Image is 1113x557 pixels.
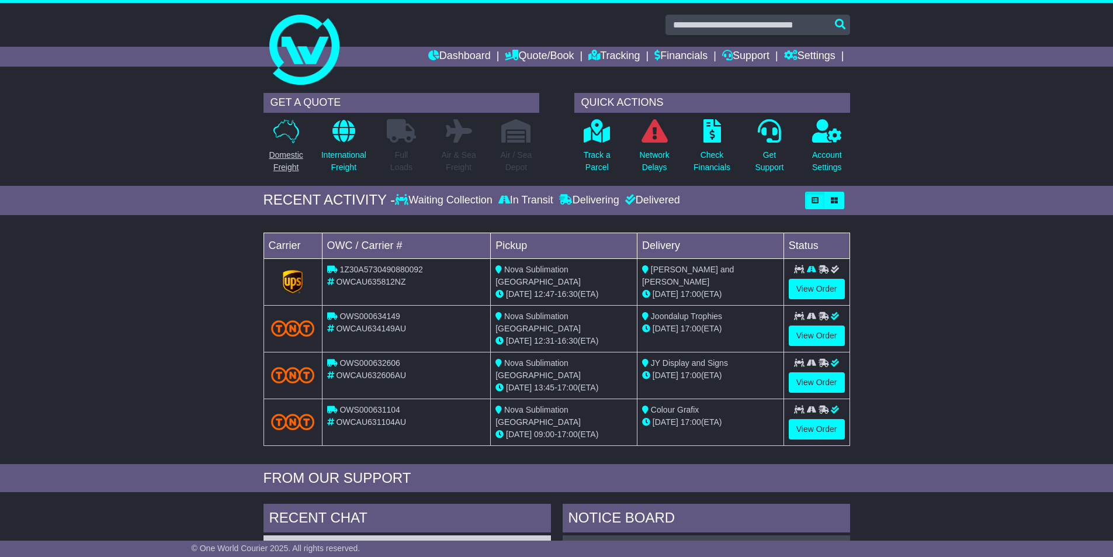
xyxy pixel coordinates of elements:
[495,194,556,207] div: In Transit
[271,367,315,383] img: TNT_Domestic.png
[506,289,532,299] span: [DATE]
[557,383,578,392] span: 17:00
[653,289,678,299] span: [DATE]
[654,47,708,67] a: Financials
[428,47,491,67] a: Dashboard
[653,371,678,380] span: [DATE]
[651,358,728,368] span: JY Display and Signs
[506,430,532,439] span: [DATE]
[442,149,476,174] p: Air & Sea Freight
[754,119,784,180] a: GetSupport
[583,119,611,180] a: Track aParcel
[653,324,678,333] span: [DATE]
[495,382,632,394] div: - (ETA)
[639,149,669,174] p: Network Delays
[534,383,554,392] span: 13:45
[339,312,400,321] span: OWS000634149
[395,194,495,207] div: Waiting Collection
[622,194,680,207] div: Delivered
[321,119,367,180] a: InternationalFreight
[574,93,850,113] div: QUICK ACTIONS
[506,383,532,392] span: [DATE]
[642,323,779,335] div: (ETA)
[336,371,406,380] span: OWCAU632606AU
[639,119,670,180] a: NetworkDelays
[336,324,406,333] span: OWCAU634149AU
[637,233,783,258] td: Delivery
[263,504,551,535] div: RECENT CHAT
[789,326,845,346] a: View Order
[642,288,779,300] div: (ETA)
[557,430,578,439] span: 17:00
[495,288,632,300] div: - (ETA)
[681,324,701,333] span: 17:00
[321,149,366,174] p: International Freight
[263,470,850,487] div: FROM OUR SUPPORT
[534,336,554,345] span: 12:31
[495,265,581,286] span: Nova Sublimation [GEOGRAPHIC_DATA]
[192,544,360,553] span: © One World Courier 2025. All rights reserved.
[322,233,491,258] td: OWC / Carrier #
[556,194,622,207] div: Delivering
[651,405,699,414] span: Colour Grafix
[789,419,845,440] a: View Order
[584,149,611,174] p: Track a Parcel
[495,428,632,441] div: - (ETA)
[789,372,845,393] a: View Order
[271,414,315,430] img: TNT_Domestic.png
[557,336,578,345] span: 16:30
[271,320,315,336] img: TNT_Domestic.png
[495,312,581,333] span: Nova Sublimation [GEOGRAPHIC_DATA]
[506,336,532,345] span: [DATE]
[812,119,842,180] a: AccountSettings
[789,279,845,299] a: View Order
[722,47,769,67] a: Support
[495,358,581,380] span: Nova Sublimation [GEOGRAPHIC_DATA]
[588,47,640,67] a: Tracking
[642,265,734,286] span: [PERSON_NAME] and [PERSON_NAME]
[269,149,303,174] p: Domestic Freight
[557,289,578,299] span: 16:30
[268,119,303,180] a: DomesticFreight
[263,192,396,209] div: RECENT ACTIVITY -
[336,417,406,427] span: OWCAU631104AU
[681,371,701,380] span: 17:00
[563,504,850,535] div: NOTICE BOARD
[495,335,632,347] div: - (ETA)
[339,265,422,274] span: 1Z30A5730490880092
[534,289,554,299] span: 12:47
[784,47,835,67] a: Settings
[505,47,574,67] a: Quote/Book
[653,417,678,427] span: [DATE]
[263,233,322,258] td: Carrier
[495,405,581,427] span: Nova Sublimation [GEOGRAPHIC_DATA]
[501,149,532,174] p: Air / Sea Depot
[651,312,722,321] span: Joondalup Trophies
[783,233,850,258] td: Status
[339,405,400,414] span: OWS000631104
[642,416,779,428] div: (ETA)
[681,417,701,427] span: 17:00
[336,277,405,286] span: OWCAU635812NZ
[812,149,842,174] p: Account Settings
[681,289,701,299] span: 17:00
[642,369,779,382] div: (ETA)
[534,430,554,439] span: 09:00
[387,149,416,174] p: Full Loads
[339,358,400,368] span: OWS000632606
[755,149,783,174] p: Get Support
[283,270,303,293] img: GetCarrierServiceLogo
[693,119,731,180] a: CheckFinancials
[491,233,637,258] td: Pickup
[263,93,539,113] div: GET A QUOTE
[694,149,730,174] p: Check Financials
